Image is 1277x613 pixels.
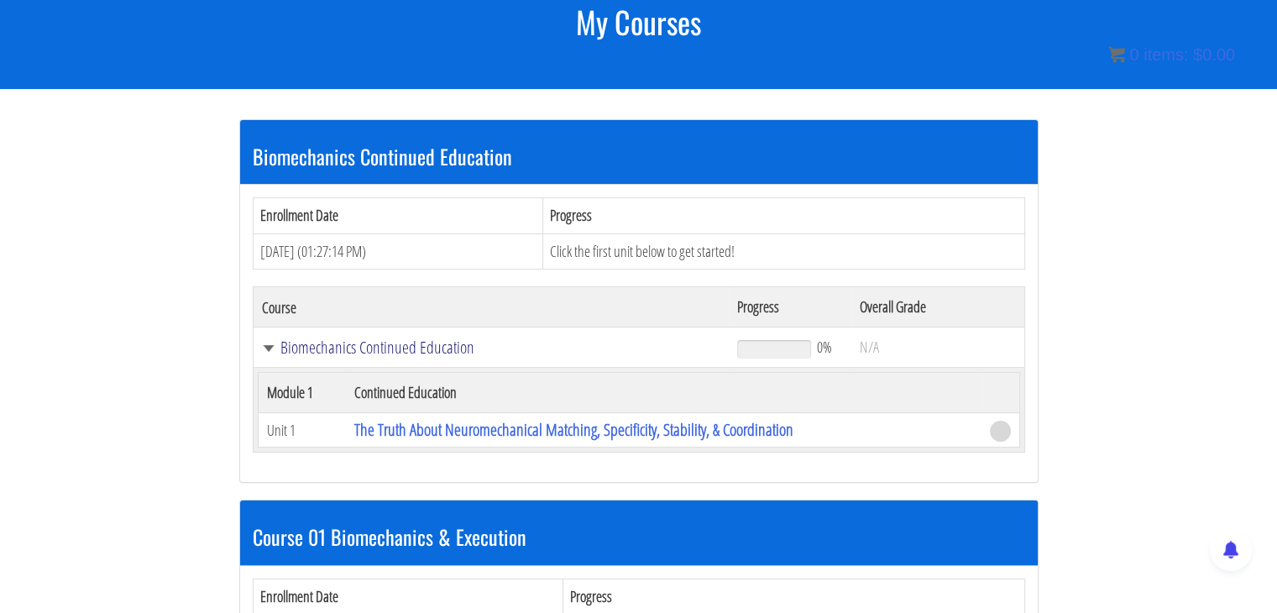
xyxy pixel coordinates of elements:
[253,233,543,270] td: [DATE] (01:27:14 PM)
[1193,45,1202,64] span: $
[354,418,793,441] a: The Truth About Neuromechanical Matching, Specificity, Stability, & Coordination
[346,373,981,413] th: Continued Education
[258,373,346,413] th: Module 1
[1129,45,1138,64] span: 0
[543,233,1024,270] td: Click the first unit below to get started!
[262,339,721,356] a: Biomechanics Continued Education
[1144,45,1188,64] span: items:
[253,197,543,233] th: Enrollment Date
[729,287,850,327] th: Progress
[851,287,1024,327] th: Overall Grade
[817,338,832,356] span: 0%
[258,413,346,448] td: Unit 1
[253,526,1025,548] h3: Course 01 Biomechanics & Execution
[543,197,1024,233] th: Progress
[1108,46,1125,63] img: icon11.png
[253,287,729,327] th: Course
[1193,45,1235,64] bdi: 0.00
[1108,45,1235,64] a: 0 items: $0.00
[253,145,1025,167] h3: Biomechanics Continued Education
[851,327,1024,368] td: N/A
